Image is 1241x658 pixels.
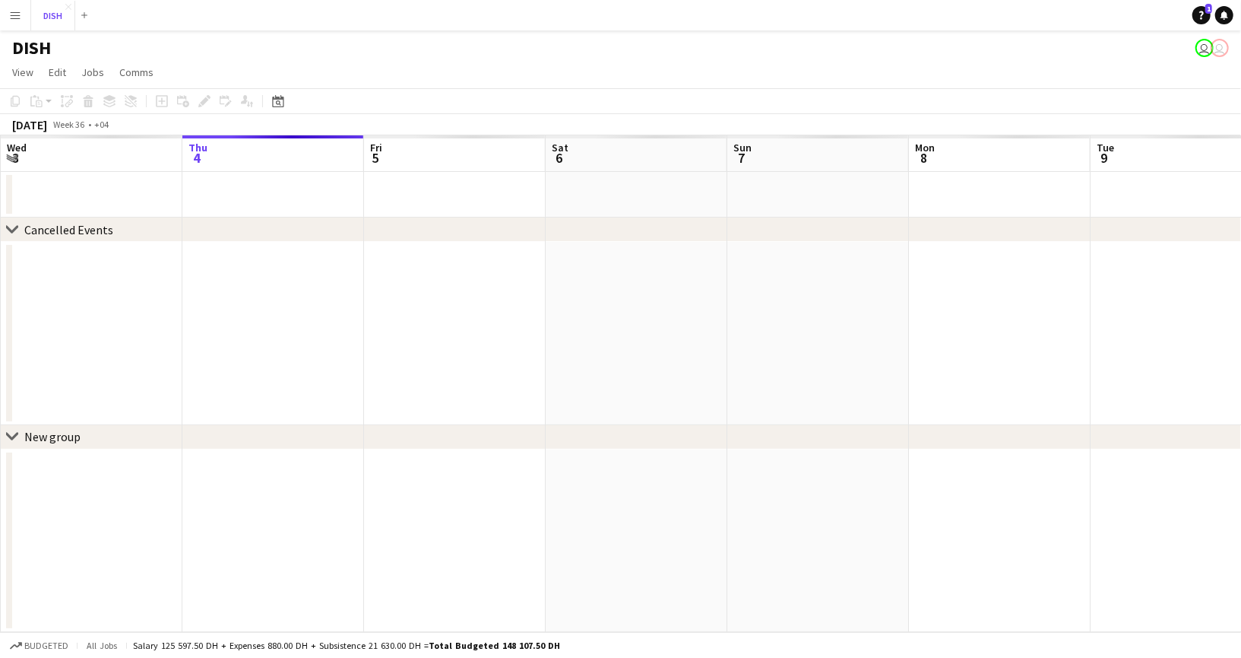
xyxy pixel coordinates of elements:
[12,117,47,132] div: [DATE]
[552,141,568,154] span: Sat
[731,149,752,167] span: 7
[119,65,154,79] span: Comms
[1211,39,1229,57] app-user-avatar: John Santarin
[370,141,382,154] span: Fri
[12,65,33,79] span: View
[1192,6,1211,24] a: 1
[24,429,81,444] div: New group
[188,141,207,154] span: Thu
[24,641,68,651] span: Budgeted
[429,640,560,651] span: Total Budgeted 148 107.50 DH
[81,65,104,79] span: Jobs
[50,119,88,130] span: Week 36
[8,637,71,654] button: Budgeted
[49,65,66,79] span: Edit
[43,62,72,82] a: Edit
[12,37,51,59] h1: DISH
[24,222,113,237] div: Cancelled Events
[133,640,560,651] div: Salary 125 597.50 DH + Expenses 880.00 DH + Subsistence 21 630.00 DH =
[368,149,382,167] span: 5
[186,149,207,167] span: 4
[84,640,120,651] span: All jobs
[549,149,568,167] span: 6
[31,1,75,30] button: DISH
[1205,4,1212,14] span: 1
[75,62,110,82] a: Jobs
[94,119,109,130] div: +04
[1195,39,1214,57] app-user-avatar: John Santarin
[901,46,1241,658] iframe: Chat Widget
[113,62,160,82] a: Comms
[7,141,27,154] span: Wed
[6,62,40,82] a: View
[733,141,752,154] span: Sun
[5,149,27,167] span: 3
